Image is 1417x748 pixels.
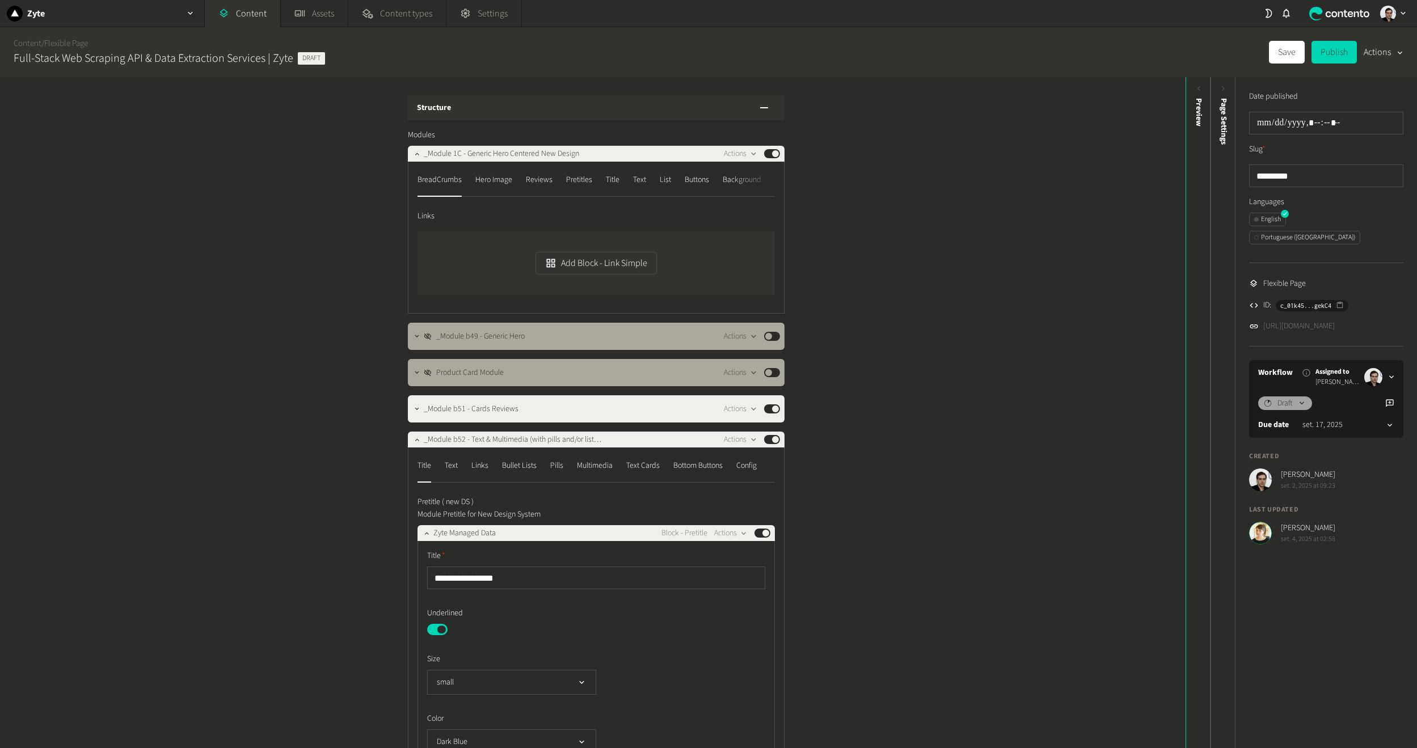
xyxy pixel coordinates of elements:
span: Draft [1277,398,1293,409]
div: Text [445,457,458,475]
div: Title [606,171,619,189]
span: Zyte Managed Data [433,527,496,539]
h3: Structure [417,102,451,114]
div: Links [471,457,488,475]
span: Modules [408,129,435,141]
span: Underlined [427,607,463,619]
button: Actions [724,402,757,416]
span: Title [427,550,445,562]
button: Actions [724,329,757,343]
a: Workflow [1258,367,1293,379]
label: Due date [1258,419,1289,431]
div: Bottom Buttons [673,457,723,475]
div: Text [633,171,646,189]
button: small [427,670,596,695]
span: Draft [298,52,325,65]
button: Portuguese ([GEOGRAPHIC_DATA]) [1249,231,1360,244]
p: Module Pretitle for New Design System [417,508,676,521]
span: / [41,37,44,49]
button: Actions [1364,41,1403,64]
div: Portuguese ([GEOGRAPHIC_DATA]) [1254,233,1355,243]
div: BreadCrumbs [417,171,462,189]
span: c_01k45...gekC4 [1280,301,1331,311]
span: Settings [478,7,508,20]
a: Flexible Page [44,37,88,49]
span: set. 2, 2025 at 09:23 [1281,481,1335,491]
button: Add Block - Link Simple [535,252,656,274]
span: Size [427,653,440,665]
div: Title [417,457,431,475]
img: Vinicius Machado [1380,6,1396,22]
div: Config [736,457,757,475]
div: Pills [550,457,563,475]
span: _Module b49 - Generic Hero [436,331,525,343]
span: set. 4, 2025 at 02:58 [1281,534,1335,544]
div: Multimedia [577,457,613,475]
span: Flexible Page [1263,278,1306,290]
button: Actions [714,526,748,540]
h4: Created [1249,451,1403,462]
label: Slug [1249,143,1266,155]
h2: Full-Stack Web Scraping API & Data Extraction Services | Zyte [14,50,293,67]
img: Zyte [7,6,23,22]
button: Actions [724,366,757,379]
button: Actions [724,147,757,160]
span: Color [427,713,444,725]
span: [PERSON_NAME] [1281,522,1335,534]
div: Pretitles [566,171,592,189]
button: Publish [1311,41,1357,64]
span: Block - Pretitle [661,527,707,539]
button: c_01k45...gekC4 [1276,300,1348,311]
img: Vinicius Machado [1249,468,1272,491]
button: Actions [724,433,757,446]
div: Buttons [685,171,709,189]
div: Bullet Lists [502,457,537,475]
span: _Module 1C - Generic Hero Centered New Design [424,148,579,160]
span: [PERSON_NAME] [1281,469,1335,481]
span: [PERSON_NAME] [1315,377,1360,387]
div: Preview [1193,98,1205,126]
span: Page Settings [1218,98,1230,145]
button: Draft [1258,396,1312,410]
time: set. 17, 2025 [1302,419,1343,431]
span: Pretitle ( new DS ) [417,496,474,508]
h2: Zyte [27,7,45,20]
div: Background [723,171,761,189]
span: Content types [380,7,432,20]
span: _Module b51 - Cards Reviews [424,403,518,415]
a: [URL][DOMAIN_NAME] [1263,320,1335,332]
div: Hero Image [475,171,512,189]
img: Linda Giuliano [1249,522,1272,544]
img: Vinicius Machado [1364,368,1382,386]
button: English [1249,213,1286,226]
h4: Last updated [1249,505,1403,515]
span: Product Card Module [436,367,504,379]
span: Assigned to [1315,367,1360,377]
span: Links [417,210,435,222]
div: English [1254,214,1281,225]
div: Text Cards [626,457,660,475]
a: Content [14,37,41,49]
div: List [660,171,671,189]
div: Reviews [526,171,553,189]
span: ID: [1263,299,1271,311]
label: Date published [1249,91,1298,103]
label: Languages [1249,196,1403,208]
span: _Module b52 - Text & Multimedia (with pills and/or lists) New Design [424,434,602,446]
button: Save [1269,41,1305,64]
